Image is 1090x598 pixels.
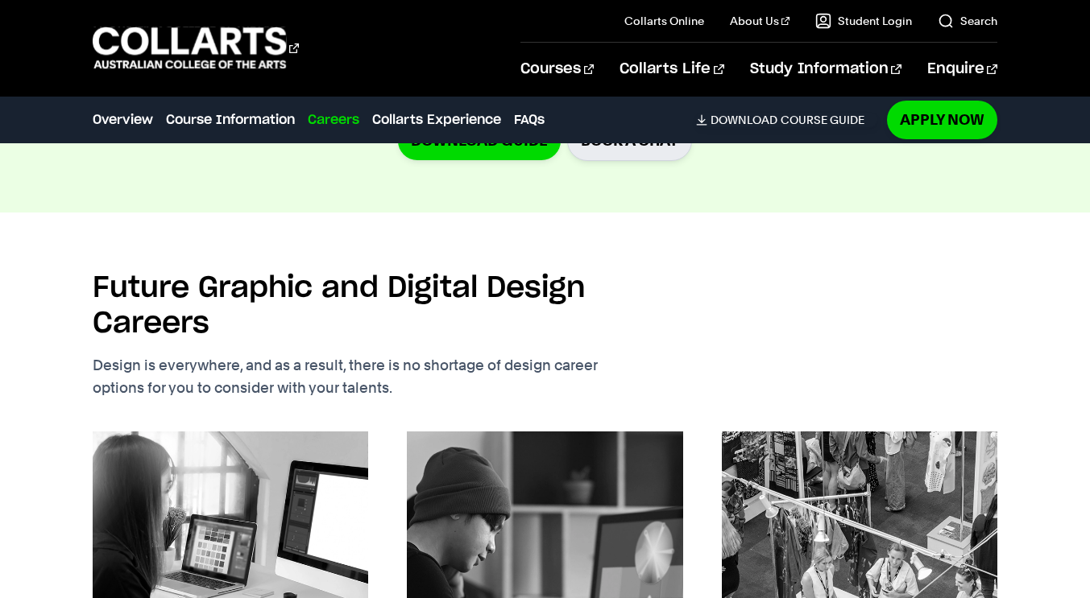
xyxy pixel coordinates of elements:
[938,13,997,29] a: Search
[308,110,359,130] a: Careers
[887,101,997,138] a: Apply Now
[166,110,295,130] a: Course Information
[620,43,723,96] a: Collarts Life
[372,110,501,130] a: Collarts Experience
[730,13,790,29] a: About Us
[927,43,997,96] a: Enquire
[520,43,594,96] a: Courses
[815,13,912,29] a: Student Login
[93,354,681,399] p: Design is everywhere, and as a result, there is no shortage of design career options for you to c...
[514,110,545,130] a: FAQs
[93,25,299,71] div: Go to homepage
[93,270,681,341] h2: Future Graphic and Digital Design Careers
[624,13,704,29] a: Collarts Online
[711,113,777,127] span: Download
[93,110,153,130] a: Overview
[696,113,877,127] a: DownloadCourse Guide
[750,43,901,96] a: Study Information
